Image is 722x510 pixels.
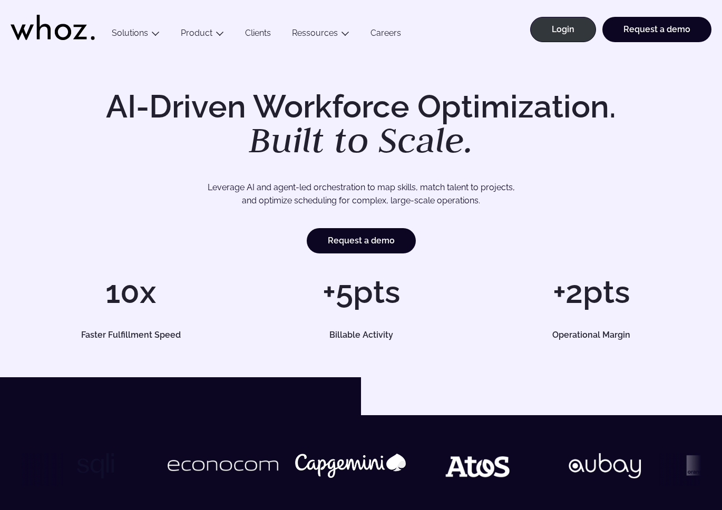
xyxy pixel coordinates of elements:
h5: Operational Margin [492,331,690,339]
h5: Billable Activity [262,331,460,339]
a: Ressources [292,28,338,38]
button: Solutions [101,28,170,42]
h1: +2pts [481,276,701,308]
h1: AI-Driven Workforce Optimization. [91,91,631,158]
a: Request a demo [602,17,711,42]
h1: +5pts [251,276,471,308]
p: Leverage AI and agent-led orchestration to map skills, match talent to projects, and optimize sch... [55,181,667,208]
em: Built to Scale. [249,116,473,163]
h1: 10x [21,276,241,308]
h5: Faster Fulfillment Speed [32,331,230,339]
a: Request a demo [307,228,416,253]
a: Clients [235,28,281,42]
a: Careers [360,28,412,42]
a: Product [181,28,212,38]
button: Product [170,28,235,42]
a: Login [530,17,596,42]
button: Ressources [281,28,360,42]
